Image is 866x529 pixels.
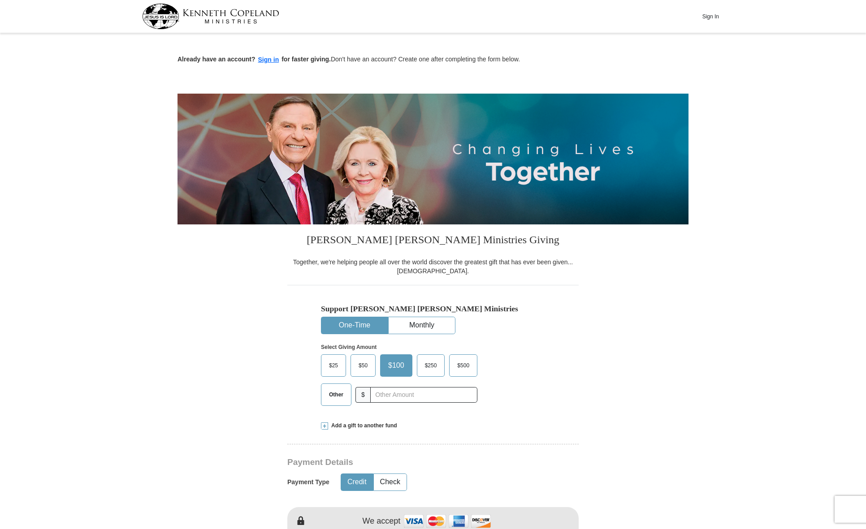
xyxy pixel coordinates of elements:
img: kcm-header-logo.svg [142,4,279,29]
strong: Select Giving Amount [321,344,377,350]
span: $25 [325,359,342,372]
h3: Payment Details [287,457,516,468]
p: Don't have an account? Create one after completing the form below. [178,55,688,65]
span: $ [355,387,371,403]
div: Together, we're helping people all over the world discover the greatest gift that has ever been g... [287,258,579,275]
button: Check [374,474,407,490]
button: Monthly [389,317,455,334]
h5: Support [PERSON_NAME] [PERSON_NAME] Ministries [321,304,545,314]
strong: Already have an account? for faster giving. [178,56,331,63]
span: $100 [384,359,409,372]
span: $50 [354,359,372,372]
button: Credit [341,474,373,490]
button: One-Time [321,317,388,334]
h3: [PERSON_NAME] [PERSON_NAME] Ministries Giving [287,224,579,258]
span: $500 [453,359,474,372]
h4: We accept [363,516,401,526]
span: Other [325,388,348,401]
button: Sign In [697,9,724,23]
span: Add a gift to another fund [328,422,397,430]
button: Sign in [255,55,282,65]
h5: Payment Type [287,478,329,486]
input: Other Amount [370,387,477,403]
span: $250 [420,359,442,372]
